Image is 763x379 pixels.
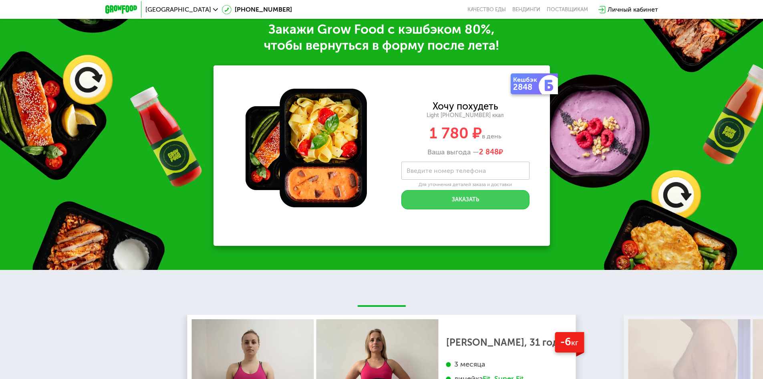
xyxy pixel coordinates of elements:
[401,182,529,188] div: Для уточнения деталей заказа и доставки
[513,77,540,83] div: Кешбэк
[401,190,529,209] button: Заказать
[512,6,540,13] a: Вендинги
[555,332,584,353] div: -6
[608,5,658,14] div: Личный кабинет
[433,102,498,111] div: Хочу похудеть
[547,6,588,13] div: поставщикам
[479,148,499,156] span: 2 848
[479,148,503,157] span: ₽
[381,112,550,119] div: Light [PHONE_NUMBER] ккал
[571,338,578,347] span: кг
[446,360,564,369] div: 3 месяца
[467,6,506,13] a: Качество еды
[407,168,486,173] label: Введите номер телефона
[145,6,211,13] span: [GEOGRAPHIC_DATA]
[446,338,564,347] div: [PERSON_NAME], 31 год
[482,132,501,140] span: в день
[429,124,482,142] span: 1 780 ₽
[222,5,292,14] a: [PHONE_NUMBER]
[381,148,550,157] div: Ваша выгода —
[513,83,540,91] div: 2848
